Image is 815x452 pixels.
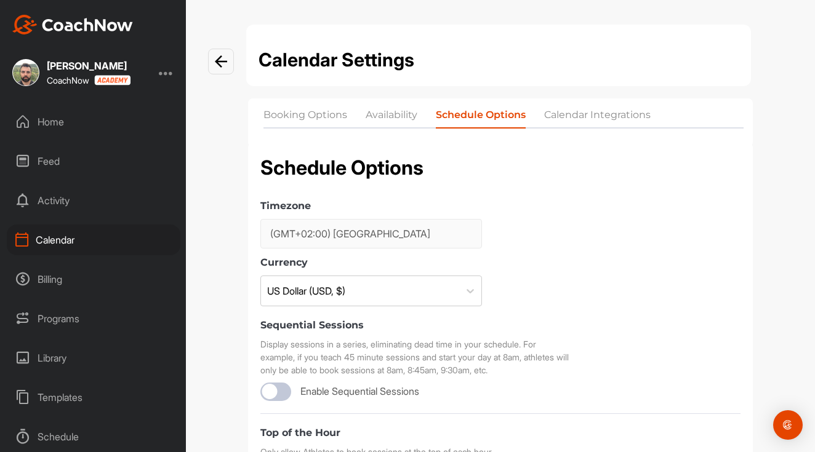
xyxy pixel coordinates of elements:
[7,343,180,373] div: Library
[260,200,311,212] label: Timezone
[366,108,417,127] li: Availability
[260,319,572,331] span: Sequential Sessions
[267,283,345,298] div: US Dollar (USD, $)
[300,385,419,398] span: Enable Sequential Sessions
[7,264,180,295] div: Billing
[7,146,180,176] div: Feed
[7,185,180,216] div: Activity
[259,46,739,74] h1: Calendar Settings
[47,61,130,71] div: [PERSON_NAME]
[7,224,180,255] div: Calendar
[260,153,424,183] h2: Schedule Options
[47,75,130,85] div: CoachNow
[260,426,741,439] span: Top of the Hour
[94,75,130,85] img: CoachNow acadmey
[7,382,180,413] div: Templates
[773,410,803,440] div: Open Intercom Messenger
[260,338,572,376] span: Display sessions in a series, eliminating dead time in your schedule. For example, if you teach 4...
[263,108,347,127] li: Booking Options
[12,15,133,34] img: CoachNow
[544,108,651,127] li: Calendar Integrations
[7,303,180,334] div: Programs
[260,256,308,268] label: Currency
[436,108,526,127] li: Schedule Options
[215,55,227,68] img: info
[7,106,180,137] div: Home
[12,59,39,86] img: square_9100fdbd592785b699dceb80b0ec6558.jpg
[7,421,180,452] div: Schedule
